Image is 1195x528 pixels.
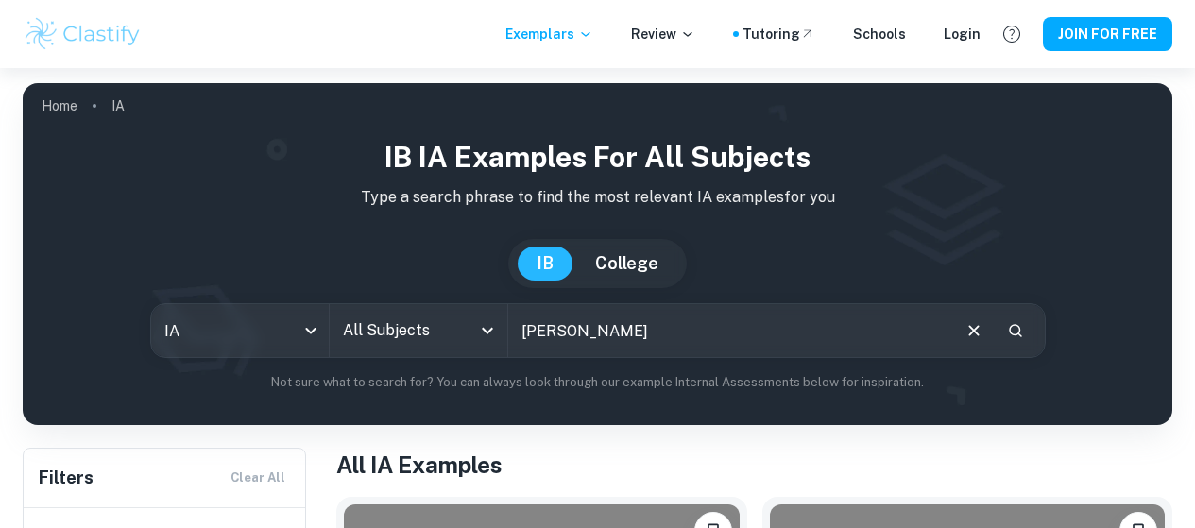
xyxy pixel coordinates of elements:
button: Open [474,317,501,344]
img: profile cover [23,83,1172,425]
a: Schools [853,24,906,44]
h1: All IA Examples [336,448,1172,482]
input: E.g. player arrangements, enthalpy of combustion, analysis of a big city... [508,304,948,357]
button: Clear [956,313,992,349]
div: IA [151,304,329,357]
button: Search [999,315,1032,347]
p: Exemplars [505,24,593,44]
h1: IB IA examples for all subjects [38,136,1157,179]
a: Login [944,24,981,44]
h6: Filters [39,465,94,491]
button: JOIN FOR FREE [1043,17,1172,51]
a: Tutoring [743,24,815,44]
a: Home [42,93,77,119]
p: IA [111,95,125,116]
button: Help and Feedback [996,18,1028,50]
button: IB [518,247,572,281]
p: Review [631,24,695,44]
button: College [576,247,677,281]
img: Clastify logo [23,15,143,53]
p: Not sure what to search for? You can always look through our example Internal Assessments below f... [38,373,1157,392]
p: Type a search phrase to find the most relevant IA examples for you [38,186,1157,209]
